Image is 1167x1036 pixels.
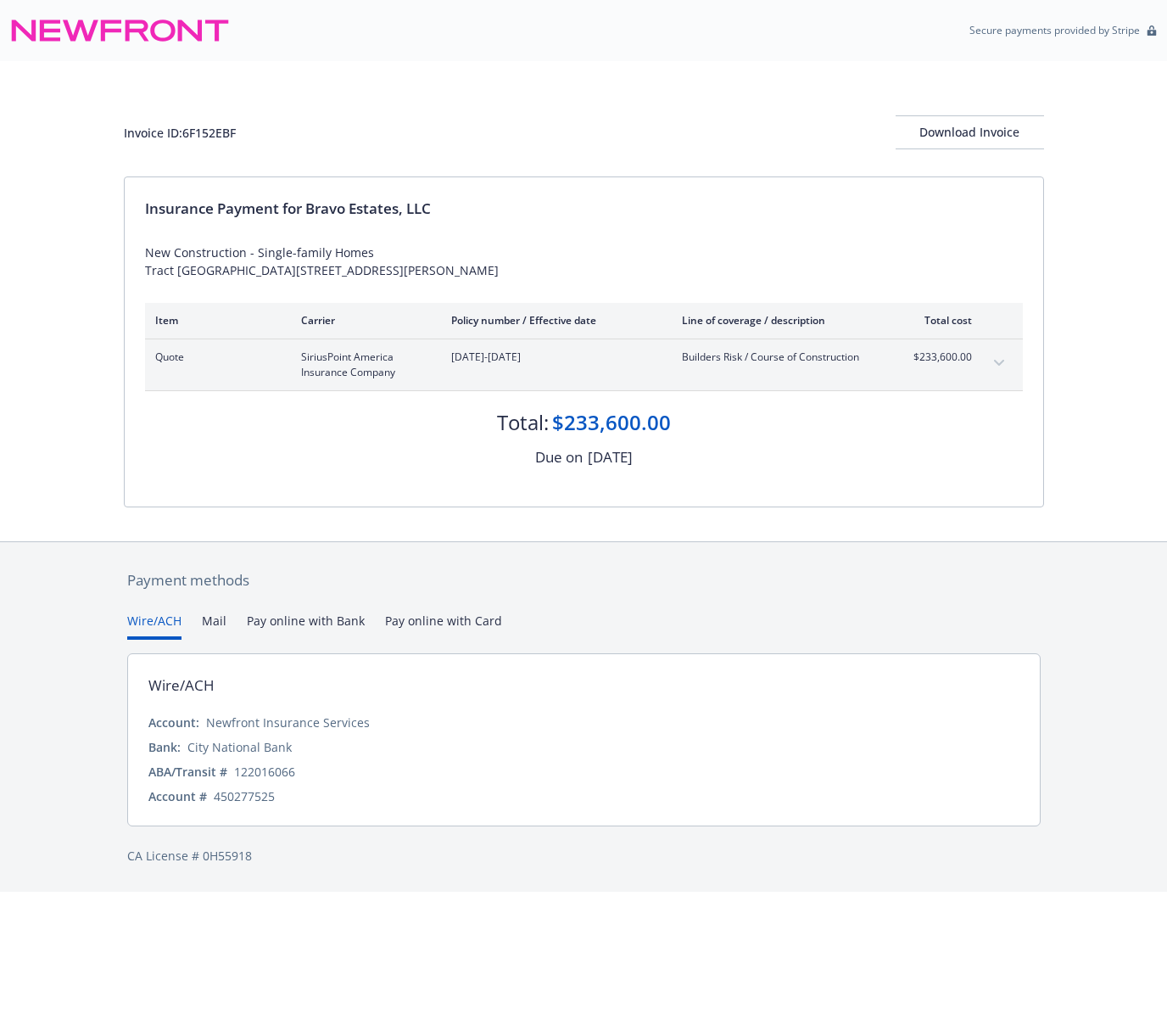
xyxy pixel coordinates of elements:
[127,847,1041,865] div: CA License # 0H55918
[301,350,424,380] span: SiriusPoint America Insurance Company
[127,612,181,640] button: Wire/ACH
[908,350,972,365] span: $233,600.00
[588,446,633,468] div: [DATE]
[202,612,226,640] button: Mail
[552,408,671,437] div: $233,600.00
[301,313,424,328] div: Carrier
[451,313,655,328] div: Policy number / Effective date
[145,244,1023,279] div: New Construction - Single-family Homes Tract [GEOGRAPHIC_DATA][STREET_ADDRESS][PERSON_NAME]
[385,612,502,640] button: Pay online with Card
[896,116,1044,148] div: Download Invoice
[127,569,1041,591] div: Payment methods
[148,787,207,805] div: Account #
[535,446,583,468] div: Due on
[682,313,881,328] div: Line of coverage / description
[247,612,365,640] button: Pay online with Bank
[986,350,1013,377] button: expand content
[451,350,655,365] span: [DATE]-[DATE]
[234,763,295,781] div: 122016066
[969,23,1140,37] p: Secure payments provided by Stripe
[124,124,236,142] div: Invoice ID: 6F152EBF
[148,714,199,731] div: Account:
[148,763,227,781] div: ABA/Transit #
[145,198,1023,220] div: Insurance Payment for Bravo Estates, LLC
[148,675,215,697] div: Wire/ACH
[148,738,181,756] div: Bank:
[896,115,1044,149] button: Download Invoice
[155,313,274,328] div: Item
[682,350,881,365] span: Builders Risk / Course of Construction
[145,339,1023,390] div: QuoteSiriusPoint America Insurance Company[DATE]-[DATE]Builders Risk / Course of Construction$233...
[187,738,292,756] div: City National Bank
[497,408,549,437] div: Total:
[206,714,370,731] div: Newfront Insurance Services
[908,313,972,328] div: Total cost
[214,787,275,805] div: 450277525
[155,350,274,365] span: Quote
